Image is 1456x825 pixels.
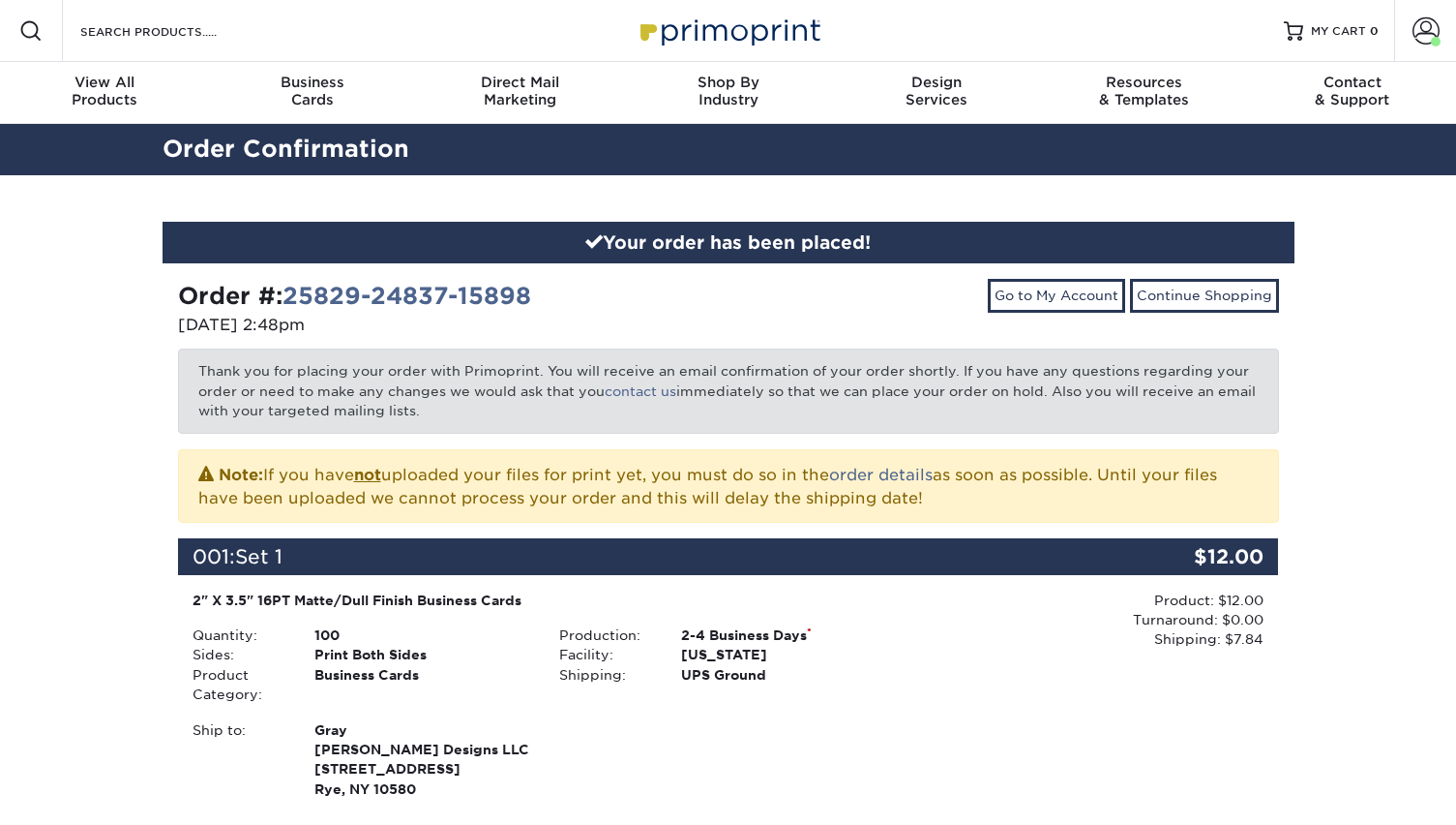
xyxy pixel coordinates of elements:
[208,62,416,124] a: BusinessCards
[667,626,911,645] div: 2-4 Business Days
[178,314,714,337] p: [DATE] 2:48pm
[178,538,1095,575] div: 001:
[605,383,676,399] a: contact us
[178,349,1279,433] p: Thank you for placing your order with Primoprint. You will receive an email confirmation of your ...
[1040,62,1248,124] a: Resources& Templates
[988,279,1125,312] a: Go to My Account
[911,591,1263,650] div: Product: $12.00 Turnaround: $0.00 Shipping: $7.84
[416,74,624,91] span: Direct Mail
[354,466,381,484] b: not
[314,740,530,759] span: [PERSON_NAME] Designs LLC
[314,720,530,740] span: Gray
[1370,24,1379,38] span: 0
[300,665,545,705] div: Business Cards
[832,74,1040,108] div: Services
[1040,74,1248,108] div: & Templates
[667,665,911,685] div: UPS Ground
[178,720,300,800] div: Ship to:
[208,74,416,108] div: Cards
[208,74,416,91] span: Business
[282,282,531,310] a: 25829-24837-15898
[300,626,545,645] div: 100
[178,626,300,645] div: Quantity:
[416,74,624,108] div: Marketing
[163,222,1294,264] div: Your order has been placed!
[219,466,263,484] strong: Note:
[624,62,832,124] a: Shop ByIndustry
[148,132,1309,168] h2: Order Confirmation
[1311,23,1366,40] span: MY CART
[545,626,667,645] div: Production:
[1248,62,1456,124] a: Contact& Support
[178,282,531,310] strong: Order #:
[314,759,530,779] span: [STREET_ADDRESS]
[1248,74,1456,91] span: Contact
[545,645,667,664] div: Facility:
[416,62,624,124] a: Direct MailMarketing
[300,645,545,664] div: Print Both Sides
[78,19,267,43] input: SEARCH PRODUCTS.....
[829,466,933,484] a: order details
[545,665,667,685] div: Shipping:
[1130,279,1279,312] a: Continue Shopping
[193,591,898,610] div: 2" X 3.5" 16PT Matte/Dull Finish Business Cards
[624,74,832,91] span: Shop By
[235,545,282,568] span: Set 1
[832,74,1040,91] span: Design
[314,720,530,797] strong: Rye, NY 10580
[198,462,1259,510] p: If you have uploaded your files for print yet, you must do so in the as soon as possible. Until y...
[1095,538,1279,575] div: $12.00
[832,62,1040,124] a: DesignServices
[632,10,825,51] img: Primoprint
[1040,74,1248,91] span: Resources
[1248,74,1456,108] div: & Support
[667,645,911,664] div: [US_STATE]
[624,74,832,108] div: Industry
[178,665,300,705] div: Product Category:
[178,645,300,664] div: Sides:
